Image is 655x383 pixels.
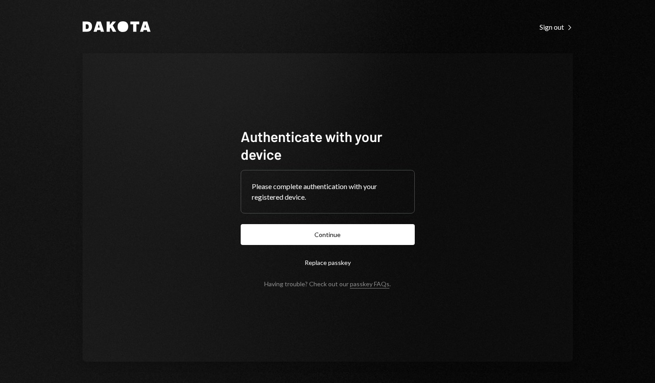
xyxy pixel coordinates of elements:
[241,252,415,273] button: Replace passkey
[241,127,415,163] h1: Authenticate with your device
[350,280,389,288] a: passkey FAQs
[252,181,404,202] div: Please complete authentication with your registered device.
[540,22,573,32] a: Sign out
[264,280,391,288] div: Having trouble? Check out our .
[540,23,573,32] div: Sign out
[241,224,415,245] button: Continue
